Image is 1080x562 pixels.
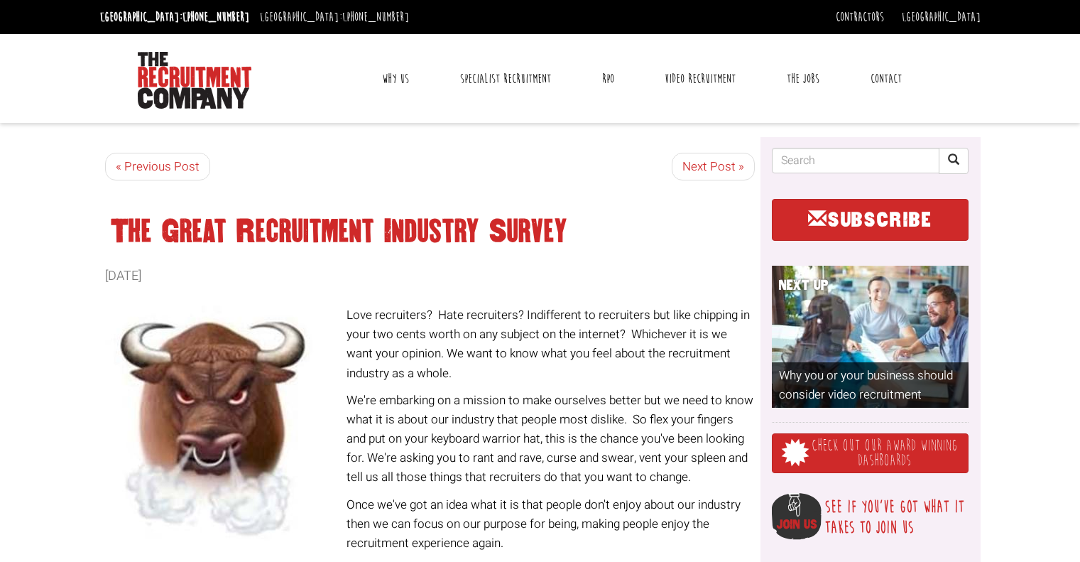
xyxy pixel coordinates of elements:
a: See if you’ve got what it takes to join us [825,497,964,538]
a: SUBSCRIBE [772,199,969,241]
input: Search [772,148,939,173]
p: Love recruiters? Hate recruiters? Indifferent to recruiters but like chipping in your two cents w... [105,306,755,383]
a: The Jobs [776,61,830,97]
p: We're embarking on a mission to make ourselves better but we need to know what it is about our in... [105,391,755,487]
a: Contractors [836,9,884,25]
h1: The Great Recruitment Industry Survey [105,219,755,244]
a: RPO [591,61,625,97]
p: Once we've got an idea what it is that people don't enjoy about our industry then we can focus on... [105,495,755,553]
h2: Next Up [772,266,969,306]
a: Why Us [371,61,420,97]
a: Next Post » [672,153,755,180]
a: Next Up Why you or your business should consider video recruitment [772,266,969,408]
a: « Previous Post [105,153,210,180]
a: Check out our award winning dashboards [772,433,969,473]
a: [GEOGRAPHIC_DATA] [902,9,981,25]
a: Contact [860,61,912,97]
img: Join Us [772,493,822,540]
a: Video Recruitment [654,61,746,97]
a: [PHONE_NUMBER] [342,9,409,25]
a: Specialist Recruitment [449,61,562,97]
h3: [DATE] [105,210,755,283]
div: Why you or your business should consider video recruitment [772,362,969,408]
li: [GEOGRAPHIC_DATA]: [256,6,413,28]
a: [PHONE_NUMBER] [182,9,249,25]
img: The Recruitment Company [138,52,251,109]
img: Main Image [105,306,318,545]
li: [GEOGRAPHIC_DATA]: [97,6,253,28]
